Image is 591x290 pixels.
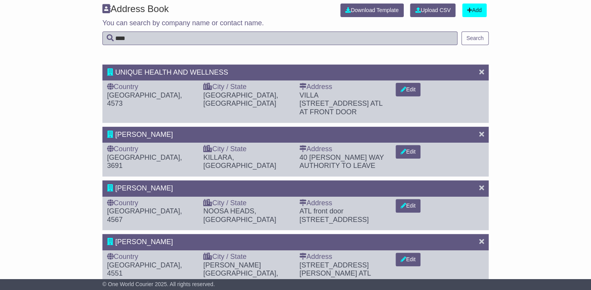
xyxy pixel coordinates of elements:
div: City / State [203,145,292,154]
button: Search [461,31,489,45]
div: Address [299,145,388,154]
span: VILLA [STREET_ADDRESS] [299,91,369,108]
span: [PERSON_NAME][GEOGRAPHIC_DATA], [GEOGRAPHIC_DATA] [203,261,278,286]
span: [STREET_ADDRESS][PERSON_NAME] [299,261,369,278]
span: [PERSON_NAME] [115,131,173,138]
span: AUTHORITY TO LEAVE [299,162,375,169]
div: Address [299,199,388,208]
span: [GEOGRAPHIC_DATA], 4551 [107,261,182,278]
span: ATL AT FRONT DOOR [299,100,382,116]
span: [GEOGRAPHIC_DATA], 4573 [107,91,182,108]
div: Address [299,83,388,91]
div: Address [299,253,388,261]
div: City / State [203,83,292,91]
a: Add [462,3,487,17]
div: Country [107,253,195,261]
div: City / State [203,199,292,208]
span: [STREET_ADDRESS] [299,216,369,224]
span: ATL front door [299,207,343,215]
button: Edit [396,145,420,159]
span: NOOSA HEADS, [GEOGRAPHIC_DATA] [203,207,276,224]
span: [GEOGRAPHIC_DATA], 3691 [107,154,182,170]
a: Download Template [340,3,404,17]
button: Edit [396,253,420,266]
span: ATL [359,269,371,277]
span: KILLARA, [GEOGRAPHIC_DATA] [203,154,276,170]
button: Edit [396,199,420,213]
div: Address Book [98,3,334,17]
span: [GEOGRAPHIC_DATA], 4567 [107,207,182,224]
p: You can search by company name or contact name. [102,19,489,28]
span: UNIQUE HEALTH AND WELLNESS [115,68,228,76]
button: Edit [396,83,420,96]
span: [PERSON_NAME] [115,238,173,246]
div: Country [107,145,195,154]
span: © One World Courier 2025. All rights reserved. [102,281,215,287]
span: [GEOGRAPHIC_DATA], [GEOGRAPHIC_DATA] [203,91,278,108]
a: Upload CSV [410,3,456,17]
span: [PERSON_NAME] [115,184,173,192]
div: Country [107,83,195,91]
span: 40 [PERSON_NAME] WAY [299,154,384,161]
div: Country [107,199,195,208]
div: City / State [203,253,292,261]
